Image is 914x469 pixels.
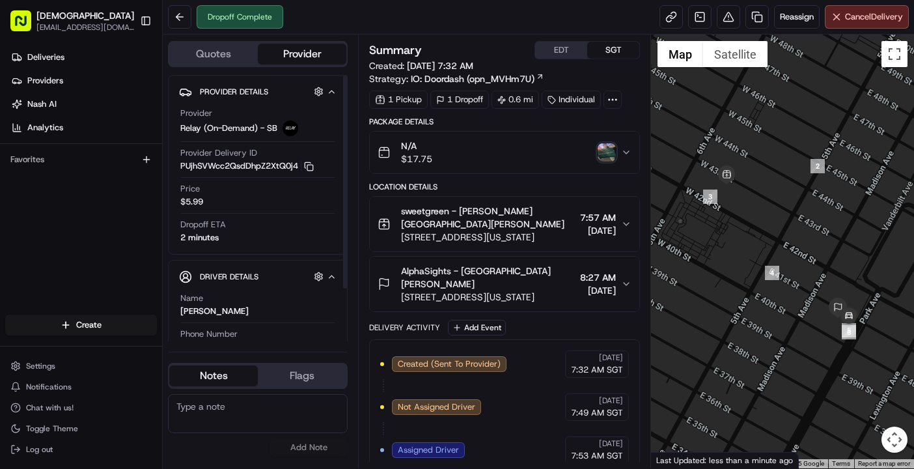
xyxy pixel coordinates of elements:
[5,315,157,335] button: Create
[179,266,337,287] button: Driver Details
[774,5,820,29] button: Reassign
[401,205,575,231] span: sweetgreen - [PERSON_NAME][GEOGRAPHIC_DATA][PERSON_NAME]
[411,72,544,85] a: IO: Doordash (opn_MVHm7U)
[651,452,799,468] div: Last Updated: less than a minute ago
[369,91,428,109] div: 1 Pickup
[658,41,703,67] button: Show street map
[26,444,53,455] span: Log out
[401,139,432,152] span: N/A
[370,132,639,173] button: N/A$17.75photo_proof_of_delivery image
[26,403,74,413] span: Chat with us!
[703,190,717,204] div: 3
[169,44,258,64] button: Quotes
[401,264,575,291] span: AlphaSights - [GEOGRAPHIC_DATA] [PERSON_NAME]
[598,143,616,162] img: photo_proof_of_delivery image
[369,59,473,72] span: Created:
[580,284,616,297] span: [DATE]
[448,320,506,335] button: Add Event
[571,364,623,376] span: 7:32 AM SGT
[36,9,134,22] button: [DEMOGRAPHIC_DATA]
[180,292,203,304] span: Name
[92,71,158,81] a: Powered byPylon
[200,272,258,282] span: Driver Details
[842,325,856,339] div: 6
[765,266,779,280] div: 4
[832,460,850,467] a: Terms
[5,440,157,459] button: Log out
[654,451,697,468] a: Open this area in Google Maps (opens a new window)
[5,357,157,375] button: Settings
[76,319,102,331] span: Create
[180,232,219,244] div: 2 minutes
[5,378,157,396] button: Notifications
[26,423,78,434] span: Toggle Theme
[370,197,639,251] button: sweetgreen - [PERSON_NAME][GEOGRAPHIC_DATA][PERSON_NAME][STREET_ADDRESS][US_STATE]7:57 AM[DATE]
[27,51,64,63] span: Deliveries
[845,11,903,23] span: Cancel Delivery
[703,41,768,67] button: Show satellite imagery
[401,152,432,165] span: $17.75
[580,224,616,237] span: [DATE]
[407,60,473,72] span: [DATE] 7:32 AM
[258,365,346,386] button: Flags
[180,328,238,340] span: Phone Number
[5,419,157,438] button: Toggle Theme
[858,460,910,467] a: Report a map error
[180,122,277,134] span: Relay (On-Demand) - SB
[401,291,575,304] span: [STREET_ADDRESS][US_STATE]
[5,94,162,115] a: Nash AI
[401,231,575,244] span: [STREET_ADDRESS][US_STATE]
[5,117,162,138] a: Analytics
[26,361,55,371] span: Settings
[780,11,814,23] span: Reassign
[369,322,440,333] div: Delivery Activity
[542,91,601,109] div: Individual
[180,183,200,195] span: Price
[599,352,623,363] span: [DATE]
[179,81,337,102] button: Provider Details
[587,42,639,59] button: SGT
[180,107,212,119] span: Provider
[398,401,475,413] span: Not Assigned Driver
[599,438,623,449] span: [DATE]
[571,450,623,462] span: 7:53 AM SGT
[169,365,258,386] button: Notes
[5,149,157,170] div: Favorites
[535,42,587,59] button: EDT
[881,427,907,453] button: Map camera controls
[492,91,539,109] div: 0.6 mi
[180,306,249,317] div: [PERSON_NAME]
[881,41,907,67] button: Toggle fullscreen view
[180,147,257,159] span: Provider Delivery ID
[411,72,534,85] span: IO: Doordash (opn_MVHm7U)
[27,75,63,87] span: Providers
[258,44,346,64] button: Provider
[369,72,544,85] div: Strategy:
[130,72,158,81] span: Pylon
[370,257,639,311] button: AlphaSights - [GEOGRAPHIC_DATA] [PERSON_NAME][STREET_ADDRESS][US_STATE]8:27 AM[DATE]
[5,399,157,417] button: Chat with us!
[283,121,298,136] img: relay_logo_black.png
[5,70,162,91] a: Providers
[27,98,57,110] span: Nash AI
[5,47,162,68] a: Deliveries
[571,407,623,419] span: 7:49 AM SGT
[180,196,203,208] span: $5.99
[180,160,314,172] button: PUjhSVWcc2QsdDhpZ2XtQ0j4
[27,122,63,134] span: Analytics
[26,382,72,392] span: Notifications
[369,182,640,192] div: Location Details
[180,219,226,231] span: Dropoff ETA
[654,451,697,468] img: Google
[36,22,134,33] button: [EMAIL_ADDRESS][DOMAIN_NAME]
[599,395,623,406] span: [DATE]
[398,358,501,370] span: Created (Sent To Provider)
[810,159,825,173] div: 2
[430,91,489,109] div: 1 Dropoff
[5,5,135,36] button: [DEMOGRAPHIC_DATA][EMAIL_ADDRESS][DOMAIN_NAME]
[369,117,640,127] div: Package Details
[580,211,616,224] span: 7:57 AM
